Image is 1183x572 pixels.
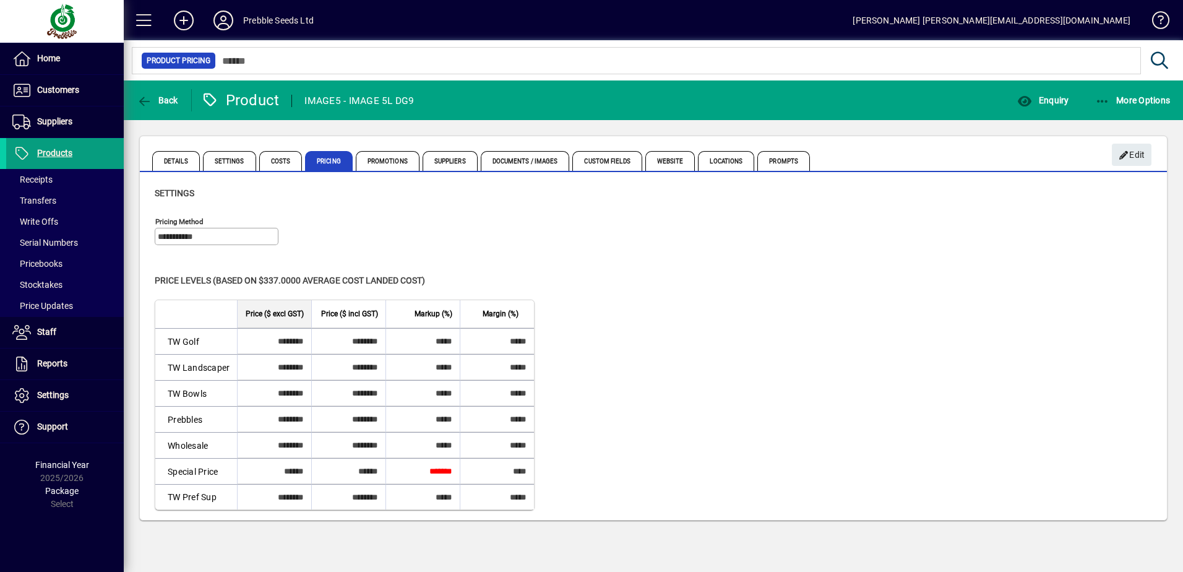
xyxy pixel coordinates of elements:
[1119,145,1145,165] span: Edit
[204,9,243,32] button: Profile
[37,422,68,431] span: Support
[572,151,642,171] span: Custom Fields
[305,151,353,171] span: Pricing
[12,175,53,184] span: Receipts
[6,106,124,137] a: Suppliers
[152,151,200,171] span: Details
[1017,95,1069,105] span: Enquiry
[1095,95,1171,105] span: More Options
[137,95,178,105] span: Back
[6,274,124,295] a: Stocktakes
[155,432,237,458] td: Wholesale
[6,75,124,106] a: Customers
[6,169,124,190] a: Receipts
[6,380,124,411] a: Settings
[423,151,478,171] span: Suppliers
[201,90,280,110] div: Product
[246,307,304,321] span: Price ($ excl GST)
[37,358,67,368] span: Reports
[35,460,89,470] span: Financial Year
[37,327,56,337] span: Staff
[12,280,62,290] span: Stocktakes
[37,116,72,126] span: Suppliers
[155,188,194,198] span: Settings
[1092,89,1174,111] button: More Options
[155,458,237,484] td: Special Price
[37,148,72,158] span: Products
[698,151,754,171] span: Locations
[356,151,419,171] span: Promotions
[321,307,378,321] span: Price ($ incl GST)
[1143,2,1168,43] a: Knowledge Base
[6,317,124,348] a: Staff
[483,307,518,321] span: Margin (%)
[134,89,181,111] button: Back
[164,9,204,32] button: Add
[203,151,256,171] span: Settings
[45,486,79,496] span: Package
[12,301,73,311] span: Price Updates
[1014,89,1072,111] button: Enquiry
[243,11,314,30] div: Prebble Seeds Ltd
[155,328,237,354] td: TW Golf
[155,217,204,226] mat-label: Pricing method
[12,259,62,269] span: Pricebooks
[1112,144,1151,166] button: Edit
[37,390,69,400] span: Settings
[124,89,192,111] app-page-header-button: Back
[155,354,237,380] td: TW Landscaper
[853,11,1130,30] div: [PERSON_NAME] [PERSON_NAME][EMAIL_ADDRESS][DOMAIN_NAME]
[645,151,695,171] span: Website
[37,53,60,63] span: Home
[155,484,237,509] td: TW Pref Sup
[259,151,303,171] span: Costs
[757,151,810,171] span: Prompts
[37,85,79,95] span: Customers
[415,307,452,321] span: Markup (%)
[6,211,124,232] a: Write Offs
[6,349,124,379] a: Reports
[6,43,124,74] a: Home
[12,238,78,248] span: Serial Numbers
[155,380,237,406] td: TW Bowls
[6,232,124,253] a: Serial Numbers
[155,275,425,285] span: Price levels (based on $337.0000 Average cost landed cost)
[6,412,124,443] a: Support
[304,91,414,111] div: IMAGE5 - IMAGE 5L DG9
[6,253,124,274] a: Pricebooks
[6,190,124,211] a: Transfers
[155,406,237,432] td: Prebbles
[12,196,56,206] span: Transfers
[147,54,210,67] span: Product Pricing
[481,151,570,171] span: Documents / Images
[6,295,124,316] a: Price Updates
[12,217,58,227] span: Write Offs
